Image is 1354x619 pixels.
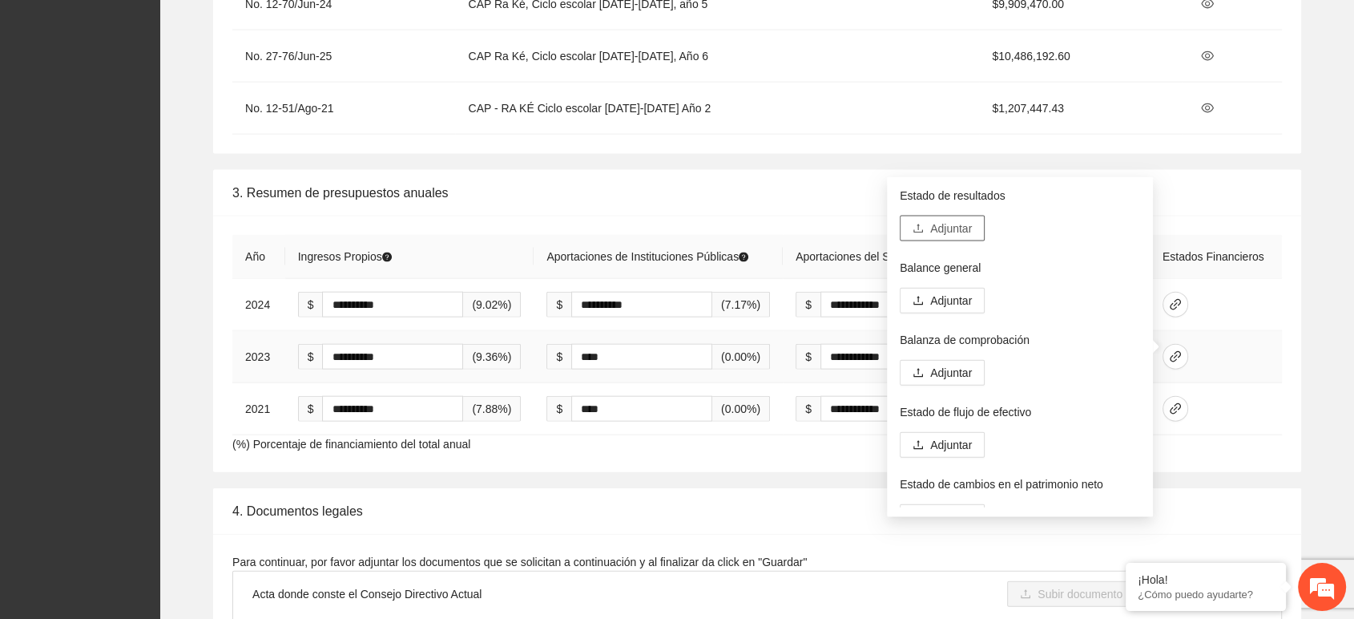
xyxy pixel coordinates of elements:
[1007,588,1135,601] span: uploadSubir documento
[1163,403,1187,415] span: link
[1195,95,1220,121] button: eye
[1163,350,1187,363] span: link
[913,439,924,452] span: upload
[900,294,985,307] span: uploadAdjuntar
[930,220,972,237] span: Adjuntar
[463,292,521,318] span: (9.02%)
[546,344,571,370] span: $
[796,292,820,318] span: $
[930,364,972,382] span: Adjuntar
[1195,50,1219,63] span: eye
[232,30,455,83] td: No. 27-76/Jun-25
[382,253,392,262] span: question-circle
[712,344,770,370] span: (0.00%)
[1150,235,1282,279] th: Estados Financieros
[1007,581,1135,607] button: uploadSubir documento
[263,8,301,47] div: Minimizar ventana de chat en vivo
[455,30,979,83] td: CAP Ra Ké, Ciclo escolar [DATE]-[DATE], Año 6
[900,259,1140,277] p: Balance general
[233,572,1281,617] li: Acta donde conste el Consejo Directivo Actual
[900,475,1140,493] p: Estado de cambios en el patrimonio neto
[900,187,1140,204] p: Estado de resultados
[83,82,269,103] div: Chatee con nosotros ahora
[463,396,521,422] span: (7.88%)
[232,488,1282,534] div: 4. Documentos legales
[93,214,221,376] span: Estamos en línea.
[913,223,924,236] span: upload
[979,30,1182,83] td: $10,486,192.60
[712,292,770,318] span: (7.17%)
[900,504,985,530] button: upload
[1163,292,1188,318] button: link
[298,396,323,422] span: $
[1138,589,1274,601] p: ¿Cómo puedo ayudarte?
[232,170,1282,216] div: 3. Resumen de presupuestos anuales
[1163,396,1188,422] button: link
[298,250,392,263] span: Ingresos Propios
[900,403,1140,421] p: Estado de flujo de efectivo
[900,439,985,451] span: uploadAdjuntar
[913,367,924,380] span: upload
[712,396,770,422] span: (0.00%)
[213,216,1301,472] div: (%) Porcentaje de financiamiento del total anual
[232,279,285,331] td: 2024
[1195,43,1220,69] button: eye
[298,292,323,318] span: $
[1195,102,1219,115] span: eye
[1138,573,1274,586] div: ¡Hola!
[900,360,985,386] button: uploadAdjuntar
[8,438,305,494] textarea: Escriba su mensaje y pulse “Intro”
[900,366,985,379] span: uploadAdjuntar
[298,344,323,370] span: $
[900,288,985,314] button: uploadAdjuntar
[930,436,972,454] span: Adjuntar
[796,344,820,370] span: $
[232,331,285,383] td: 2023
[913,295,924,308] span: upload
[900,331,1140,349] p: Balanza de comprobación
[930,292,972,309] span: Adjuntar
[463,344,521,370] span: (9.36%)
[232,556,807,568] span: Para continuar, por favor adjuntar los documentos que se solicitan a continuación y al finalizar ...
[455,83,979,135] td: CAP - RA KÉ Ciclo escolar [DATE]-[DATE] Año 2
[232,235,285,279] th: Año
[739,253,748,262] span: question-circle
[979,83,1182,135] td: $1,207,447.43
[796,250,965,263] span: Aportaciones del Sector Privado
[900,222,985,235] span: uploadAdjuntar
[900,216,985,241] button: uploadAdjuntar
[796,396,820,422] span: $
[232,383,285,435] td: 2021
[232,83,455,135] td: No. 12-51/Ago-21
[1163,298,1187,311] span: link
[546,250,748,263] span: Aportaciones de Instituciones Públicas
[900,432,985,458] button: uploadAdjuntar
[546,292,571,318] span: $
[1163,344,1188,370] button: link
[546,396,571,422] span: $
